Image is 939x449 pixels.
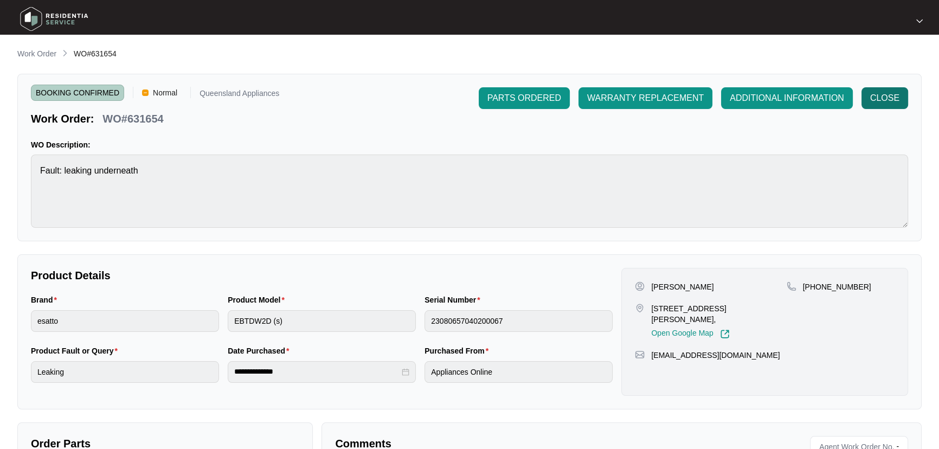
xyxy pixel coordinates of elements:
[31,361,219,383] input: Product Fault or Query
[651,303,786,325] p: [STREET_ADDRESS][PERSON_NAME],
[651,281,713,292] p: [PERSON_NAME]
[479,87,570,109] button: PARTS ORDERED
[31,155,908,228] textarea: Fault: leaking underneath
[635,350,645,360] img: map-pin
[803,281,871,292] p: [PHONE_NUMBER]
[17,48,56,59] p: Work Order
[721,87,853,109] button: ADDITIONAL INFORMATION
[228,294,289,305] label: Product Model
[651,329,729,339] a: Open Google Map
[142,89,149,96] img: Vercel Logo
[234,366,400,377] input: Date Purchased
[31,294,61,305] label: Brand
[587,92,704,105] span: WARRANTY REPLACEMENT
[635,281,645,291] img: user-pin
[861,87,908,109] button: CLOSE
[720,329,730,339] img: Link-External
[31,310,219,332] input: Brand
[578,87,712,109] button: WARRANTY REPLACEMENT
[15,48,59,60] a: Work Order
[425,310,613,332] input: Serial Number
[31,268,613,283] p: Product Details
[31,111,94,126] p: Work Order:
[149,85,182,101] span: Normal
[200,89,279,101] p: Queensland Appliances
[916,18,923,24] img: dropdown arrow
[228,310,416,332] input: Product Model
[425,294,484,305] label: Serial Number
[31,345,122,356] label: Product Fault or Query
[730,92,844,105] span: ADDITIONAL INFORMATION
[870,92,899,105] span: CLOSE
[787,281,796,291] img: map-pin
[31,139,908,150] p: WO Description:
[74,49,117,58] span: WO#631654
[16,3,92,35] img: residentia service logo
[228,345,293,356] label: Date Purchased
[651,350,780,361] p: [EMAIL_ADDRESS][DOMAIN_NAME]
[61,49,69,57] img: chevron-right
[425,345,493,356] label: Purchased From
[102,111,163,126] p: WO#631654
[425,361,613,383] input: Purchased From
[31,85,124,101] span: BOOKING CONFIRMED
[635,303,645,313] img: map-pin
[487,92,561,105] span: PARTS ORDERED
